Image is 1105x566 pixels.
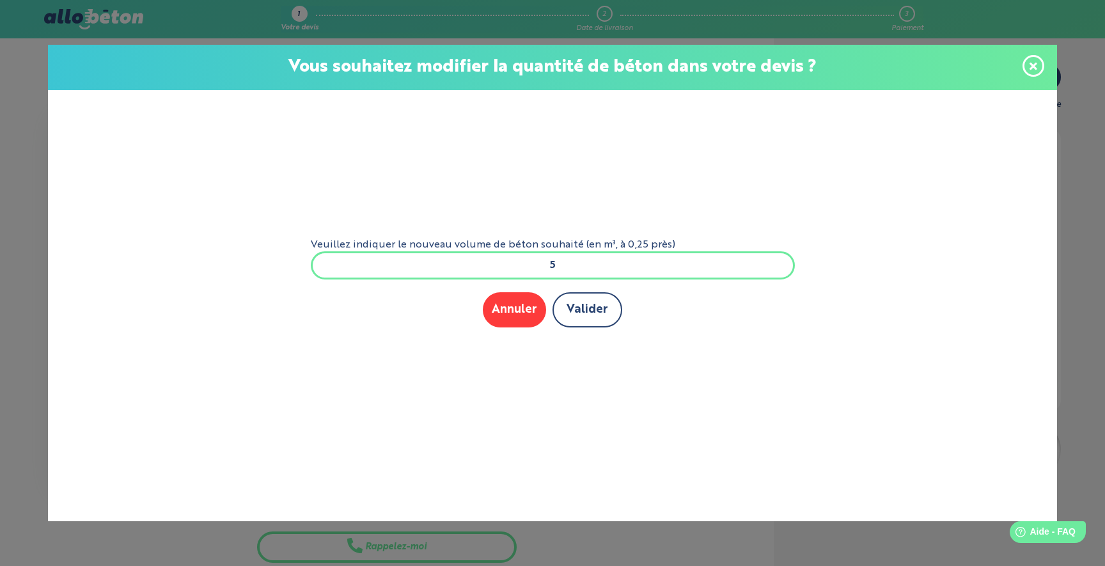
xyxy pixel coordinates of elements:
p: Vous souhaitez modifier la quantité de béton dans votre devis ? [61,58,1044,77]
button: Annuler [483,292,546,327]
iframe: Help widget launcher [991,516,1091,552]
label: Veuillez indiquer le nouveau volume de béton souhaité (en m³, à 0,25 près) [311,239,795,251]
input: xxx [311,251,795,279]
button: Valider [552,292,622,327]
